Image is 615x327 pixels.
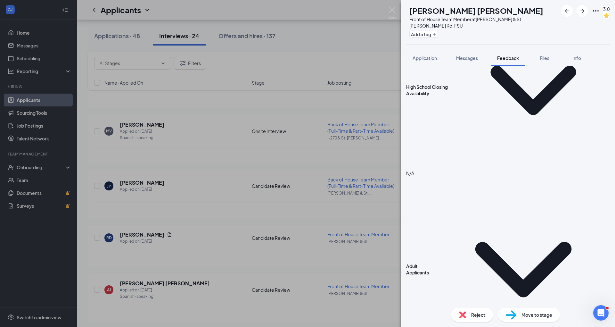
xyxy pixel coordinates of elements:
div: Adult Applicants [406,263,436,276]
span: 3.0 [603,5,610,13]
div: Front of House Team Member at [PERSON_NAME] & St. [PERSON_NAME] Rd. FSU [409,16,558,29]
span: Move to stage [521,311,552,318]
svg: Plus [432,32,436,36]
div: High School Closing Availability [406,84,455,96]
span: Reject [471,311,485,318]
svg: ArrowRight [578,7,586,15]
button: PlusAdd a tag [409,31,438,38]
button: ArrowRight [577,5,588,17]
span: Files [540,55,549,61]
span: Messages [456,55,478,61]
svg: Ellipses [592,7,600,15]
svg: ArrowLeftNew [563,7,571,15]
svg: ChevronDown [456,13,610,167]
span: Info [572,55,581,61]
h1: [PERSON_NAME] [PERSON_NAME] [409,5,543,16]
span: Application [413,55,437,61]
span: N/A [406,170,414,176]
button: ArrowLeftNew [561,5,573,17]
iframe: Intercom live chat [593,305,609,321]
span: Feedback [497,55,519,61]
